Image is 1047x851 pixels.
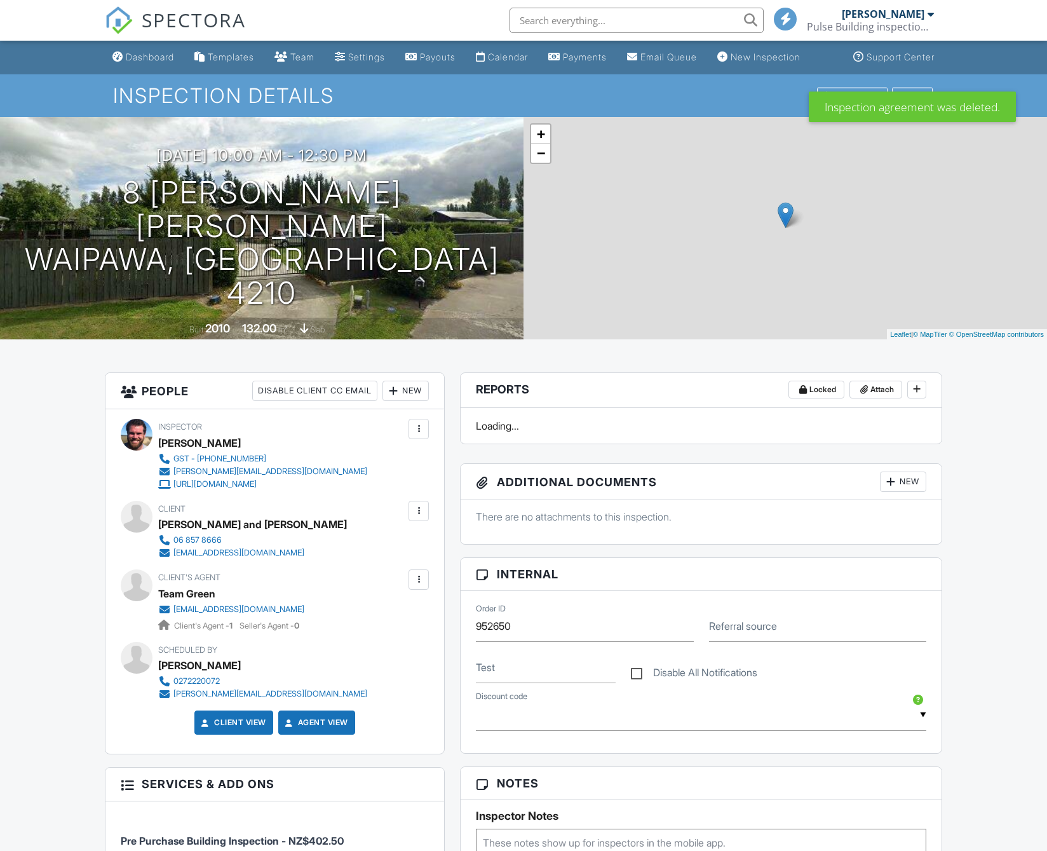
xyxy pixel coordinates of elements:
a: [PERSON_NAME][EMAIL_ADDRESS][DOMAIN_NAME] [158,465,367,478]
div: Support Center [867,51,935,62]
div: Settings [348,51,385,62]
label: Discount code [476,691,527,702]
div: Disable Client CC Email [252,381,377,401]
h3: People [105,373,444,409]
h3: [DATE] 10:00 am - 12:30 pm [156,147,367,164]
label: Disable All Notifications [631,667,757,683]
p: There are no attachments to this inspection. [476,510,926,524]
span: Seller's Agent - [240,621,299,630]
div: 132.00 [242,322,276,335]
span: Built [189,325,203,334]
div: Calendar [488,51,528,62]
div: Payouts [420,51,456,62]
h3: Notes [461,767,942,800]
div: Dashboard [126,51,174,62]
div: [PERSON_NAME] [842,8,924,20]
span: Pre Purchase Building Inspection - NZ$402.50 [121,834,344,847]
h3: Services & Add ons [105,768,444,801]
div: New Inspection [731,51,800,62]
h3: Additional Documents [461,464,942,500]
a: Templates [189,46,259,69]
div: Team [290,51,314,62]
a: © OpenStreetMap contributors [949,330,1044,338]
div: Inspection agreement was deleted. [809,92,1016,122]
div: [PERSON_NAME] and [PERSON_NAME] [158,515,347,534]
a: Zoom out [531,144,550,163]
label: Referral source [709,619,777,633]
div: New [880,472,926,492]
a: [URL][DOMAIN_NAME] [158,478,367,491]
a: Payouts [400,46,461,69]
a: New Inspection [712,46,806,69]
a: Team [269,46,320,69]
a: Leaflet [890,330,911,338]
h1: Inspection Details [113,85,935,107]
label: Test [476,660,495,674]
div: 0272220072 [173,676,220,686]
a: Support Center [848,46,940,69]
div: [PERSON_NAME][EMAIL_ADDRESS][DOMAIN_NAME] [173,689,367,699]
span: slab [311,325,325,334]
a: Agent View [283,716,348,729]
a: [EMAIL_ADDRESS][DOMAIN_NAME] [158,547,337,559]
a: Dashboard [107,46,179,69]
span: Inspector [158,422,202,432]
h3: Internal [461,558,942,591]
div: [PERSON_NAME][EMAIL_ADDRESS][DOMAIN_NAME] [173,466,367,477]
div: | [887,329,1047,340]
div: Pulse Building inspections Wellington [807,20,934,33]
div: Email Queue [640,51,697,62]
a: Client View [199,716,266,729]
a: © MapTiler [913,330,947,338]
div: [PERSON_NAME] [158,433,241,453]
input: Test [476,652,616,683]
a: SPECTORA [105,17,246,44]
a: GST - [PHONE_NUMBER] [158,453,367,465]
span: SPECTORA [142,6,246,33]
img: The Best Home Inspection Software - Spectora [105,6,133,34]
div: [PERSON_NAME] [158,656,241,675]
div: Payments [563,51,607,62]
div: [EMAIL_ADDRESS][DOMAIN_NAME] [173,548,304,558]
a: [PERSON_NAME][EMAIL_ADDRESS][DOMAIN_NAME] [158,688,367,700]
h5: Inspector Notes [476,810,926,822]
a: Settings [330,46,390,69]
h1: 8 [PERSON_NAME] [PERSON_NAME] Waipawa, [GEOGRAPHIC_DATA] 4210 [20,176,503,310]
a: Email Queue [622,46,702,69]
span: Client [158,504,186,514]
div: GST - [PHONE_NUMBER] [173,454,266,464]
span: Scheduled By [158,645,217,655]
label: Order ID [476,603,506,615]
div: Templates [208,51,254,62]
a: [EMAIL_ADDRESS][DOMAIN_NAME] [158,603,304,616]
strong: 0 [294,621,299,630]
div: [URL][DOMAIN_NAME] [173,479,257,489]
div: 2010 [205,322,230,335]
span: m² [278,325,288,334]
a: Zoom in [531,125,550,144]
a: 0272220072 [158,675,367,688]
a: Team Green [158,584,215,603]
div: 06 857 8666 [173,535,222,545]
a: 06 857 8666 [158,534,337,547]
a: Payments [543,46,612,69]
a: Calendar [471,46,533,69]
span: Client's Agent - [174,621,234,630]
div: New [382,381,429,401]
span: Client's Agent [158,573,220,582]
input: Search everything... [510,8,764,33]
div: [EMAIL_ADDRESS][DOMAIN_NAME] [173,604,304,615]
strong: 1 [229,621,233,630]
